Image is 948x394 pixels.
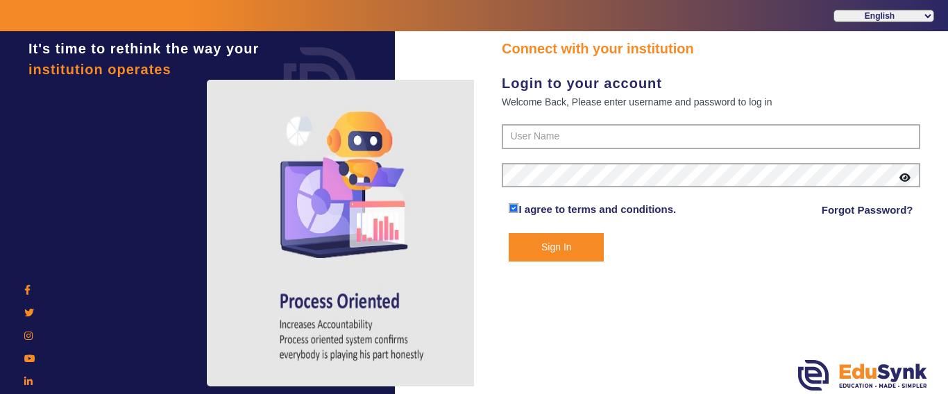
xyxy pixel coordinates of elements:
button: Sign In [509,233,604,262]
a: Forgot Password? [822,202,913,219]
input: User Name [502,124,920,149]
img: login.png [268,31,372,135]
div: Login to your account [502,73,920,94]
div: Connect with your institution [502,38,920,59]
div: Welcome Back, Please enter username and password to log in [502,94,920,110]
span: It's time to rethink the way your [28,41,259,56]
img: login4.png [207,80,498,386]
a: I agree to terms and conditions. [518,203,676,215]
img: edusynk.png [798,360,927,391]
span: institution operates [28,62,171,77]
